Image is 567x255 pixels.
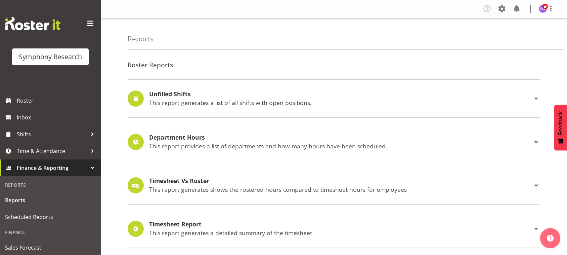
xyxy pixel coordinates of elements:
img: Rosterit website logo [5,17,60,30]
div: Timesheet Report This report generates a detailed summary of the timesheet [128,221,540,237]
span: Finance & Reporting [17,163,87,173]
img: help-xxl-2.png [547,235,554,242]
button: Feedback - Show survey [554,105,567,150]
img: emma-gannaway277.jpg [539,5,547,13]
div: Unfilled Shifts This report generates a list of all shifts with open positions. [128,90,540,107]
span: Feedback [558,111,564,135]
p: This report generates a detailed summary of the timesheet [149,229,532,236]
div: Timesheet Vs Roster This report generates shows the rostered hours compared to timesheet hours fo... [128,177,540,193]
h4: Timesheet Vs Roster [149,178,532,184]
a: Reports [2,192,99,209]
h4: Roster Reports [128,61,540,69]
span: Inbox [17,112,97,122]
span: Scheduled Reports [5,212,96,222]
span: Roster [17,96,97,106]
h4: Timesheet Report [149,221,532,228]
p: This report provides a list of departments and how many hours have been scheduled. [149,142,532,150]
div: Symphony Research [19,52,82,62]
div: Department Hours This report provides a list of departments and how many hours have been scheduled. [128,134,540,150]
h4: Department Hours [149,134,532,141]
div: Finance [2,225,99,239]
h4: Unfilled Shifts [149,91,532,98]
a: Scheduled Reports [2,209,99,225]
div: Reports [2,178,99,192]
p: This report generates shows the rostered hours compared to timesheet hours for employees [149,186,532,193]
h4: Reports [128,35,154,43]
span: Time & Attendance [17,146,87,156]
span: Shifts [17,129,87,139]
span: Reports [5,195,96,205]
p: This report generates a list of all shifts with open positions. [149,99,532,106]
span: Sales Forecast [5,243,96,253]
